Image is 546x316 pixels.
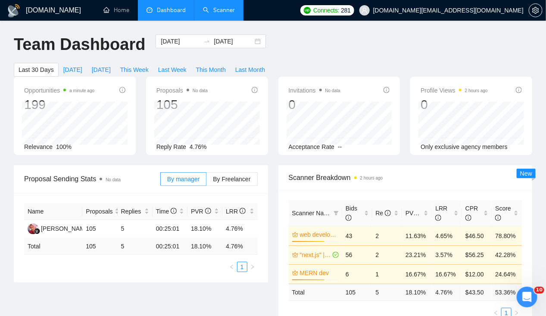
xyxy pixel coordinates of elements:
span: Only exclusive agency members [421,143,508,150]
span: to [203,38,210,45]
input: End date [214,37,253,46]
span: Score [495,205,511,221]
td: 16.67% [402,264,432,284]
span: info-circle [495,215,501,221]
td: 105 [82,238,117,255]
td: 5 [118,238,153,255]
td: 2 [372,226,402,245]
td: $46.50 [462,226,492,245]
button: Last Week [153,63,191,77]
span: PVR [191,208,211,215]
button: setting [529,3,543,17]
span: swap-right [203,38,210,45]
span: Time [156,208,177,215]
span: right [250,264,255,270]
span: Scanner Name [292,210,332,217]
span: user [362,7,368,13]
span: -- [338,143,342,150]
span: crown [292,232,298,238]
button: [DATE] [87,63,115,77]
time: 2 hours ago [465,88,488,93]
input: Start date [161,37,200,46]
td: 4.76% [222,220,257,238]
td: 23.21% [402,245,432,264]
td: 105 [342,284,372,301]
span: Bids [346,205,357,221]
span: Replies [121,207,143,216]
th: Replies [118,203,153,220]
li: Next Page [247,262,258,272]
button: left [227,262,237,272]
span: info-circle [465,215,471,221]
td: 00:25:01 [153,220,187,238]
div: [PERSON_NAME] [41,224,90,233]
span: Invitations [289,85,340,96]
span: Last Month [235,65,265,74]
span: filter [334,211,339,216]
span: 10 [534,287,544,294]
a: web developmnet [300,230,337,239]
a: searchScanner [203,6,235,14]
span: 100% [56,143,72,150]
span: Re [376,210,391,217]
time: a minute ago [69,88,94,93]
span: left [229,264,234,270]
span: Proposals [156,85,208,96]
td: $56.25 [462,245,492,264]
span: info-circle [435,215,441,221]
span: Acceptance Rate [289,143,335,150]
td: Total [24,238,82,255]
a: 1 [237,262,247,272]
a: homeHome [103,6,129,14]
span: Scanner Breakdown [289,172,522,183]
span: info-circle [385,210,391,216]
span: dashboard [147,7,153,13]
button: Last Month [231,63,270,77]
span: Proposals [86,207,112,216]
td: 4.76 % [432,284,462,301]
span: info-circle [384,87,390,93]
td: 105 [82,220,117,238]
div: 0 [289,96,340,113]
span: check-circle [333,252,339,258]
td: 6 [342,264,372,284]
td: 53.36 % [492,284,522,301]
span: Dashboard [157,6,186,14]
img: upwork-logo.png [304,7,311,14]
td: 4.76 % [222,238,257,255]
span: New [520,170,532,177]
span: LRR [435,205,447,221]
img: DP [28,223,38,234]
span: [DATE] [92,65,111,74]
span: [DATE] [63,65,82,74]
span: Relevance [24,143,53,150]
a: MERN dev [300,268,337,278]
button: This Month [191,63,231,77]
a: "next.js" | "next js [300,250,331,260]
span: info-circle [240,208,246,214]
span: crown [292,270,298,276]
button: This Week [115,63,153,77]
span: left [493,310,499,316]
span: By manager [167,176,200,183]
h1: Team Dashboard [14,34,145,55]
span: crown [292,252,298,258]
td: $12.00 [462,264,492,284]
td: 4.65% [432,226,462,245]
div: 0 [421,96,488,113]
span: CPR [465,205,478,221]
td: 5 [372,284,402,301]
span: info-circle [205,208,211,214]
span: info-circle [346,215,352,221]
a: setting [529,7,543,14]
td: 43 [342,226,372,245]
th: Proposals [82,203,117,220]
span: 281 [341,6,350,15]
span: Reply Rate [156,143,186,150]
span: right [514,310,519,316]
td: 78.80% [492,226,522,245]
td: 18.10 % [187,238,222,255]
span: info-circle [252,87,258,93]
span: info-circle [171,208,177,214]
